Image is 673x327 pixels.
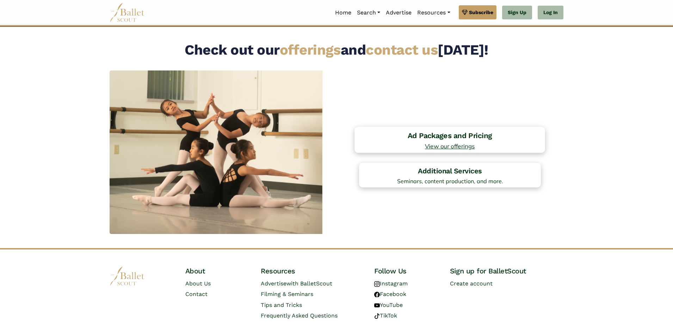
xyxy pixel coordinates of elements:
[110,41,563,59] h2: Check out our and [DATE]!
[286,280,332,287] span: with BalletScout
[374,303,380,308] img: youtube logo
[502,6,532,20] a: Sign Up
[383,5,414,20] a: Advertise
[459,5,496,19] a: Subscribe
[462,8,468,16] img: gem.svg
[185,291,208,297] a: Contact
[374,266,450,276] h4: Follow Us
[374,292,380,297] img: facebook logo
[110,70,336,234] img: ballerinas
[450,266,563,276] h4: Sign up for BalletScout
[374,280,408,287] a: Instagram
[261,266,374,276] h4: Resources
[374,313,380,319] img: tiktok logo
[358,143,542,149] span: View our offerings
[110,266,145,286] img: logo
[261,312,338,319] a: Frequently Asked Questions
[354,5,383,20] a: Search
[280,42,341,58] a: offerings
[332,5,354,20] a: Home
[363,166,537,175] h4: Additional Services
[450,280,493,287] a: Create account
[358,131,542,140] h4: Ad Packages and Pricing
[366,42,438,58] a: contact us
[538,6,563,20] a: Log In
[261,291,313,297] a: Filming & Seminars
[374,302,403,308] a: YouTube
[374,312,397,319] a: TikTok
[469,8,493,16] span: Subscribe
[261,302,302,308] a: Tips and Tricks
[359,163,541,187] a: Additional Services Seminars, content production, and more.
[374,291,406,297] a: Facebook
[355,127,545,153] a: Ad Packages and Pricing View our offerings
[185,266,261,276] h4: About
[261,280,332,287] a: Advertisewith BalletScout
[374,281,380,287] img: instagram logo
[414,5,453,20] a: Resources
[185,280,211,287] a: About Us
[363,178,537,184] span: Seminars, content production, and more.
